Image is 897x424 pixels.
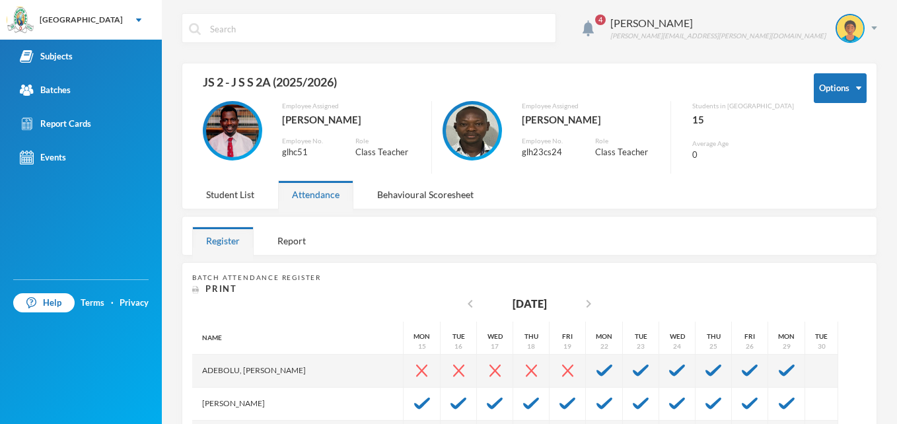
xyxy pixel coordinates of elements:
span: Print [205,283,237,294]
div: [DATE] [513,296,547,312]
div: 17 [491,341,499,351]
div: [PERSON_NAME] [522,111,661,128]
div: [PERSON_NAME] [610,15,826,31]
div: 18 [527,341,535,351]
div: [PERSON_NAME] [192,388,404,421]
div: Mon [596,332,612,341]
div: Mon [778,332,795,341]
div: Events [20,151,66,164]
div: Adebolu, [PERSON_NAME] [192,355,404,388]
div: Student List [192,180,268,209]
div: Role [595,136,661,146]
div: Register [192,227,254,255]
div: Wed [487,332,503,341]
a: Terms [81,297,104,310]
img: EMPLOYEE [206,104,259,157]
div: Name [192,322,404,355]
div: 26 [746,341,754,351]
div: Thu [707,332,721,341]
a: Help [13,293,75,313]
div: Role [355,136,421,146]
div: 15 [418,341,426,351]
div: Employee Assigned [282,101,421,111]
div: Fri [744,332,755,341]
div: Report Cards [20,117,91,131]
div: Report [264,227,320,255]
img: EMPLOYEE [446,104,499,157]
a: Privacy [120,297,149,310]
div: Fri [562,332,573,341]
div: Behavioural Scoresheet [363,180,487,209]
div: Thu [524,332,538,341]
img: logo [7,7,34,34]
div: JS 2 - J S S 2A (2025/2026) [192,73,794,101]
div: 25 [709,341,717,351]
div: [GEOGRAPHIC_DATA] [40,14,123,26]
div: Batches [20,83,71,97]
div: Employee No. [282,136,336,146]
div: Tue [635,332,647,341]
div: 19 [563,341,571,351]
div: Class Teacher [595,146,661,159]
button: Options [814,73,867,103]
div: Class Teacher [355,146,421,159]
span: 4 [595,15,606,25]
img: search [189,23,201,35]
div: Wed [670,332,685,341]
div: 24 [673,341,681,351]
div: 22 [600,341,608,351]
div: 29 [783,341,791,351]
div: 30 [818,341,826,351]
div: 15 [692,111,794,128]
div: glh23cs24 [522,146,575,159]
img: STUDENT [837,15,863,42]
div: Average Age [692,139,794,149]
div: Attendance [278,180,353,209]
div: 16 [454,341,462,351]
div: Tue [815,332,828,341]
div: [PERSON_NAME][EMAIL_ADDRESS][PERSON_NAME][DOMAIN_NAME] [610,31,826,41]
div: · [111,297,114,310]
div: Mon [413,332,430,341]
i: chevron_left [462,296,478,312]
input: Search [209,14,549,44]
div: Employee Assigned [522,101,661,111]
i: chevron_right [581,296,596,312]
div: 23 [637,341,645,351]
div: [PERSON_NAME] [282,111,421,128]
div: Tue [452,332,465,341]
div: glhc51 [282,146,336,159]
span: Batch Attendance Register [192,273,321,281]
div: Subjects [20,50,73,63]
div: Students in [GEOGRAPHIC_DATA] [692,101,794,111]
div: 0 [692,149,794,162]
div: Employee No. [522,136,575,146]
